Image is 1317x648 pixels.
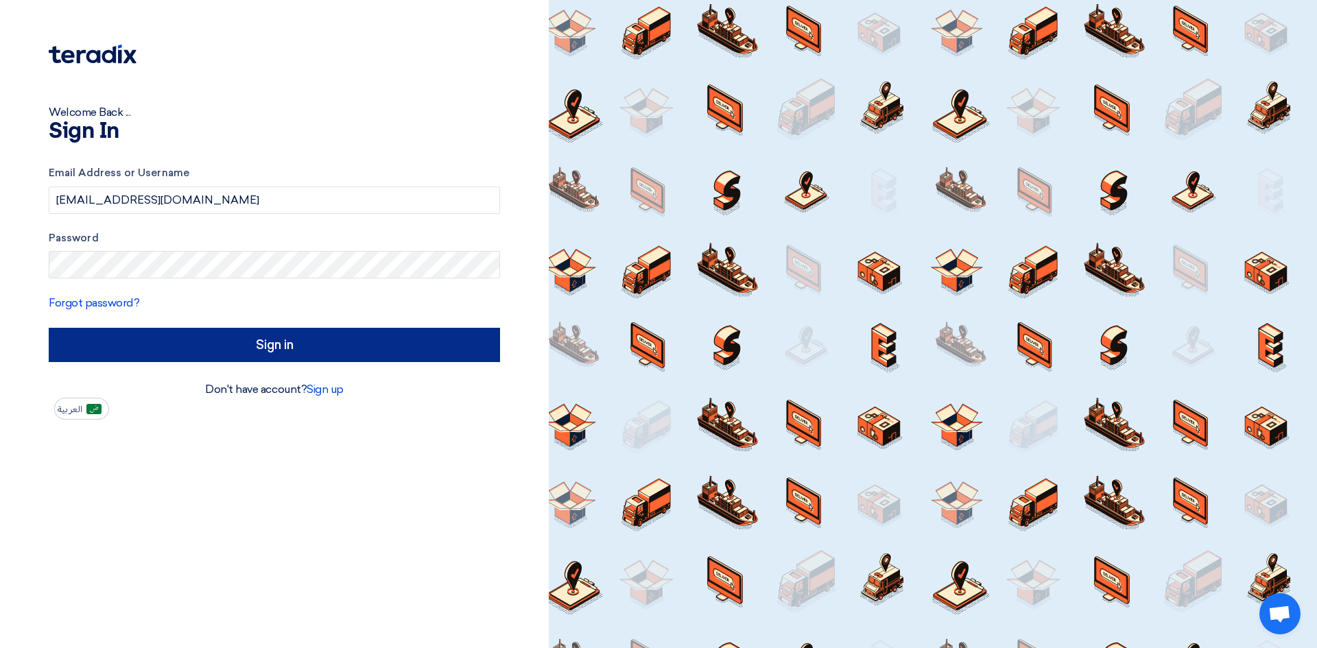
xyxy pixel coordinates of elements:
input: Sign in [49,328,500,362]
span: العربية [58,405,82,414]
img: ar-AR.png [86,404,102,414]
div: Open chat [1259,593,1301,634]
img: Teradix logo [49,45,137,64]
h1: Sign In [49,121,500,143]
a: Forgot password? [49,296,139,309]
div: Welcome Back ... [49,104,500,121]
div: Don't have account? [49,381,500,398]
label: Email Address or Username [49,165,500,181]
label: Password [49,230,500,246]
button: العربية [54,398,109,420]
a: Sign up [307,383,344,396]
input: Enter your business email or username [49,187,500,214]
